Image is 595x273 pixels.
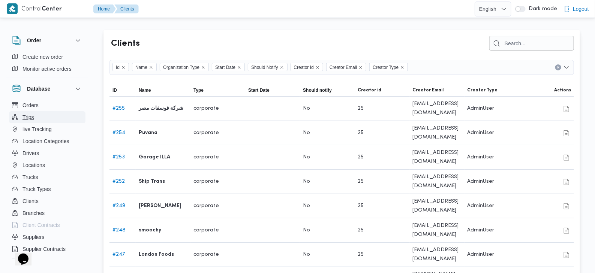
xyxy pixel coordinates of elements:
h3: Order [27,36,41,45]
span: 25 [358,128,364,137]
h2: Clients [111,37,140,50]
b: Ship Trans [139,177,165,186]
span: Creator Id [291,63,323,71]
span: Start Date [212,63,245,71]
button: Clients [9,195,85,207]
button: Clear input [555,64,561,70]
span: corporate [193,250,219,259]
span: [EMAIL_ADDRESS][DOMAIN_NAME] [413,246,462,264]
h3: Database [27,84,50,93]
a: #252 [112,179,125,184]
span: Creator Id [294,63,314,72]
span: Start Date [248,87,270,93]
img: X8yXhbKr1z7QwAAAABJRU5ErkJggg== [7,3,18,14]
span: corporate [193,201,219,210]
span: Trips [22,113,34,122]
button: Remove Creator Type from selection in this group [400,65,405,70]
button: Remove Id from selection in this group [121,65,126,70]
button: Database [12,84,82,93]
button: Create new order [9,51,85,63]
a: #249 [112,203,125,208]
span: Clients [22,197,39,206]
button: Branches [9,207,85,219]
span: Creator Type [373,63,399,72]
button: Should notify [300,84,355,96]
span: Name [135,63,147,72]
span: No [303,250,310,259]
span: corporate [193,226,219,235]
span: corporate [193,128,219,137]
span: 25 [358,250,364,259]
button: Remove Creator Id from selection in this group [315,65,320,70]
span: 25 [358,177,364,186]
button: live Tracking [9,123,85,135]
button: Type [190,84,245,96]
span: No [303,128,310,137]
span: Creator Email [326,63,366,71]
button: Devices [9,255,85,267]
a: #254 [112,130,125,135]
span: Logout [573,4,589,13]
span: AdminUser [468,128,495,137]
span: Branches [22,209,45,218]
button: Start Date [245,84,300,96]
a: #247 [112,252,125,257]
span: Type [193,87,204,93]
button: Truck Types [9,183,85,195]
span: Monitor active orders [22,64,72,73]
span: Organization Type [163,63,199,72]
b: Garage ILLA [139,153,170,162]
input: Search... [489,36,574,51]
span: Should Notify [248,63,287,71]
a: #255 [112,106,125,111]
button: Location Categories [9,135,85,147]
span: No [303,153,310,162]
span: Trucks [22,173,38,182]
button: Home [93,4,116,13]
span: AdminUser [468,153,495,162]
b: Puvana‎ [139,128,157,137]
span: Client Contracts [22,221,60,230]
div: Database [6,99,88,261]
button: Remove Start Date from selection in this group [237,65,241,70]
span: [EMAIL_ADDRESS][DOMAIN_NAME] [413,148,462,166]
span: Actions [554,87,571,93]
span: [EMAIL_ADDRESS][DOMAIN_NAME] [413,124,462,142]
button: Remove Should Notify from selection in this group [280,65,284,70]
b: smoochy [139,226,161,235]
button: Open list of options [564,64,570,70]
span: Locations [22,161,45,170]
b: شركة فوسفات مصر [139,104,183,113]
b: [PERSON_NAME] [139,201,181,210]
span: 25 [358,201,364,210]
span: No [303,226,310,235]
button: Orders [9,99,85,111]
span: Creator Email [413,87,444,93]
button: Drivers [9,147,85,159]
button: Name [136,84,190,96]
span: 25 [358,104,364,113]
span: Create new order [22,52,63,61]
span: AdminUser [468,250,495,259]
span: corporate [193,177,219,186]
button: Clients [114,4,139,13]
span: AdminUser [468,177,495,186]
span: 25 [358,153,364,162]
button: Supplier Contracts [9,243,85,255]
button: Remove Creator Email from selection in this group [358,65,363,70]
span: Id [116,63,120,72]
span: Creator Type [468,87,498,93]
span: AdminUser [468,226,495,235]
span: No [303,104,310,113]
span: Organization Type [160,63,209,71]
span: corporate [193,153,219,162]
span: Should notify [303,87,332,93]
button: Remove Name from selection in this group [149,65,153,70]
span: [EMAIL_ADDRESS][DOMAIN_NAME] [413,173,462,191]
span: Creator Type [369,63,408,71]
button: ID [109,84,136,96]
button: Client Contracts [9,219,85,231]
iframe: chat widget [7,243,31,266]
a: #253 [112,155,125,160]
button: Monitor active orders [9,63,85,75]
